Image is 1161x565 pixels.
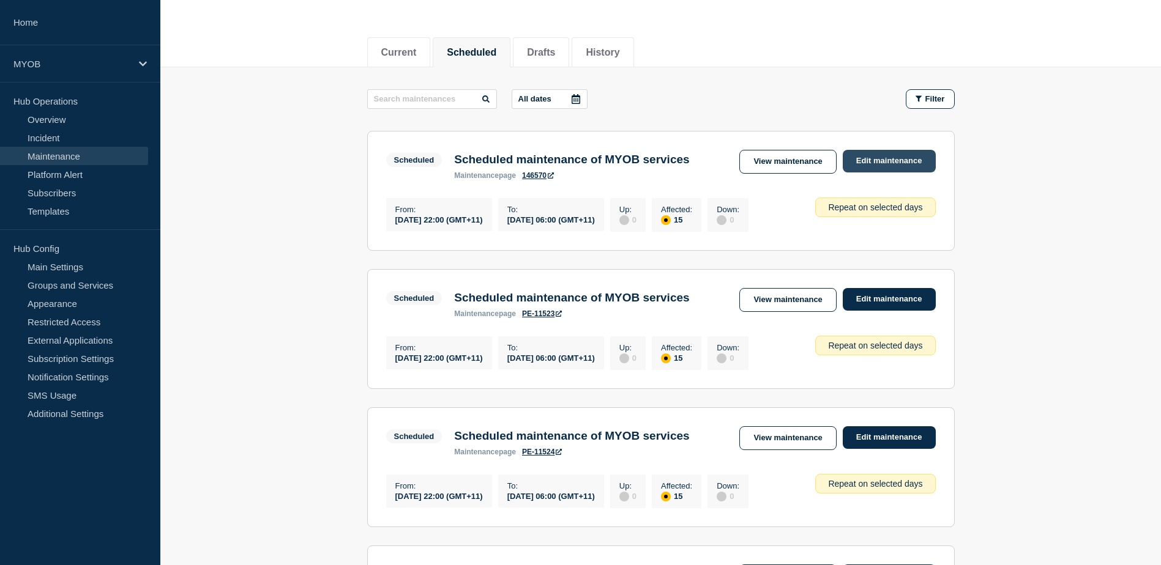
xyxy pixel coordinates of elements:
[13,59,131,69] p: MYOB
[395,205,483,214] p: From :
[661,481,692,490] p: Affected :
[395,214,483,224] div: [DATE] 22:00 (GMT+11)
[619,481,636,490] p: Up :
[381,47,417,58] button: Current
[522,171,554,180] a: 146570
[395,490,483,501] div: [DATE] 22:00 (GMT+11)
[507,214,595,224] div: [DATE] 06:00 (GMT+11)
[454,171,499,180] span: maintenance
[512,89,588,109] button: All dates
[507,205,595,214] p: To :
[507,490,595,501] div: [DATE] 06:00 (GMT+11)
[619,490,636,501] div: 0
[518,94,551,103] p: All dates
[586,47,619,58] button: History
[906,89,955,109] button: Filter
[395,352,483,363] div: [DATE] 22:00 (GMT+11)
[395,481,483,490] p: From :
[394,432,435,441] div: Scheduled
[717,492,726,501] div: disabled
[815,336,935,355] div: Repeat on selected days
[619,352,636,363] div: 0
[454,429,689,443] h3: Scheduled maintenance of MYOB services
[454,448,516,456] p: page
[843,426,936,449] a: Edit maintenance
[527,47,555,58] button: Drafts
[619,492,629,501] div: disabled
[925,94,945,103] span: Filter
[619,214,636,225] div: 0
[843,288,936,311] a: Edit maintenance
[619,205,636,214] p: Up :
[717,215,726,225] div: disabled
[619,343,636,352] p: Up :
[507,343,595,352] p: To :
[454,309,499,318] span: maintenance
[507,481,595,490] p: To :
[739,288,836,312] a: View maintenance
[522,309,562,318] a: PE-11523
[522,448,562,456] a: PE-11524
[454,153,689,166] h3: Scheduled maintenance of MYOB services
[661,352,692,363] div: 15
[717,353,726,363] div: disabled
[739,426,836,450] a: View maintenance
[717,481,739,490] p: Down :
[619,353,629,363] div: disabled
[661,492,671,501] div: affected
[454,291,689,305] h3: Scheduled maintenance of MYOB services
[394,155,435,164] div: Scheduled
[739,150,836,174] a: View maintenance
[661,353,671,363] div: affected
[394,294,435,303] div: Scheduled
[661,205,692,214] p: Affected :
[395,343,483,352] p: From :
[661,214,692,225] div: 15
[454,309,516,318] p: page
[815,474,935,493] div: Repeat on selected days
[661,215,671,225] div: affected
[367,89,497,109] input: Search maintenances
[507,352,595,363] div: [DATE] 06:00 (GMT+11)
[619,215,629,225] div: disabled
[717,205,739,214] p: Down :
[717,490,739,501] div: 0
[454,171,516,180] p: page
[717,352,739,363] div: 0
[661,490,692,501] div: 15
[717,214,739,225] div: 0
[843,150,936,172] a: Edit maintenance
[447,47,496,58] button: Scheduled
[454,448,499,456] span: maintenance
[815,198,935,217] div: Repeat on selected days
[661,343,692,352] p: Affected :
[717,343,739,352] p: Down :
